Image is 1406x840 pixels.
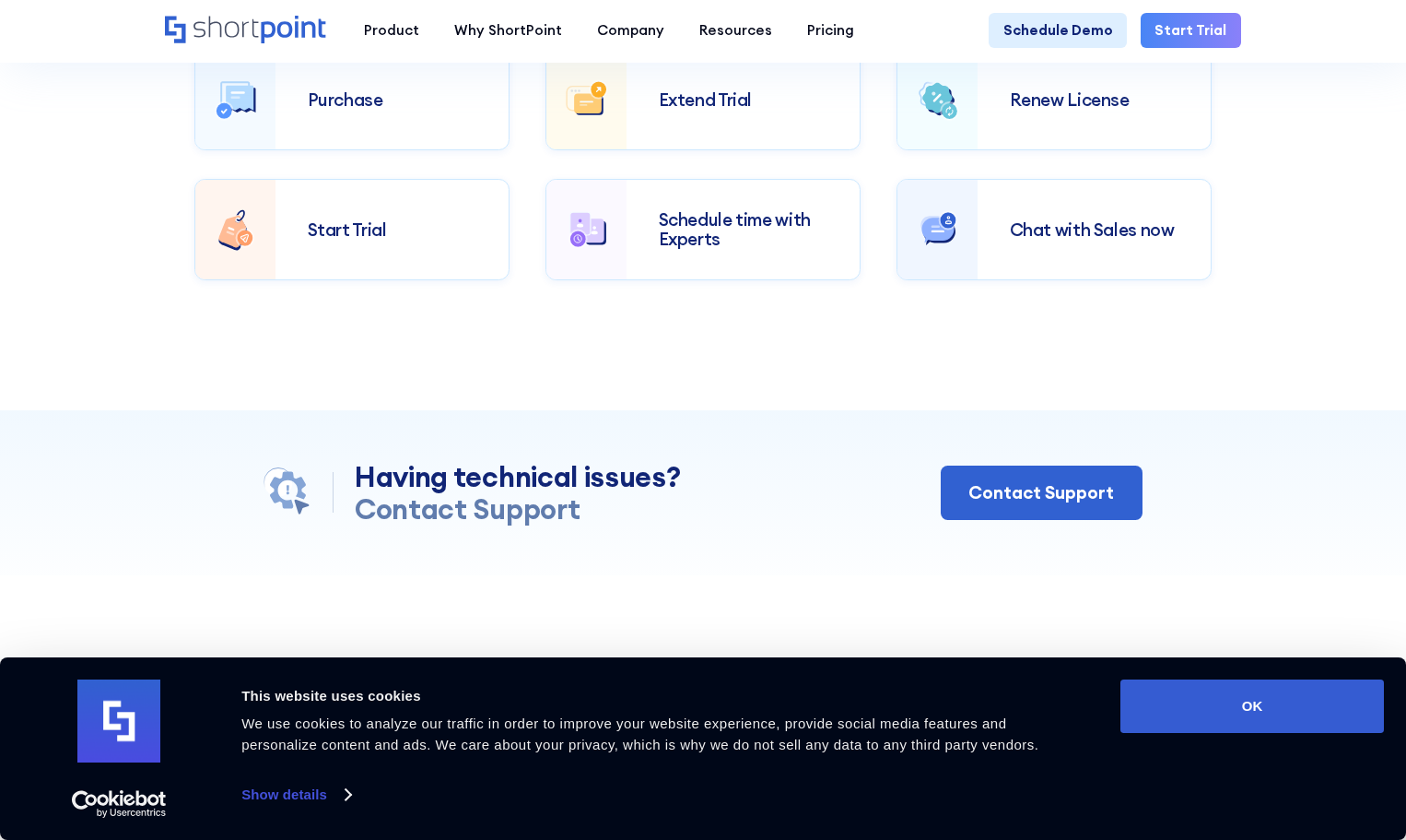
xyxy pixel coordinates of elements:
div: Start Trial [308,220,477,240]
a: Contact Support [941,466,1142,520]
a: Renew License [896,49,1213,151]
a: Schedule Demo [989,13,1127,48]
h2: Having technical issues? ‍ [355,460,681,525]
span: Contact Support [355,491,580,526]
a: Show details [241,781,350,809]
a: Purchase [194,49,510,151]
a: Schedule time with Experts [545,179,861,281]
div: Pricing [807,20,854,41]
a: Home [165,16,328,46]
a: Usercentrics Cookiebot - opens in a new window [39,790,200,818]
a: Product [346,13,437,48]
div: Resources [699,20,772,41]
a: Company [580,13,682,48]
img: logo [77,680,160,763]
div: Renew License [1010,90,1179,110]
span: We use cookies to analyze our traffic in order to improve your website experience, provide social... [241,716,1038,752]
div: Purchase [308,90,477,110]
div: Chat with Sales now [1010,220,1179,240]
div: Extend Trial [659,90,828,110]
a: Chat with Sales now [896,179,1213,281]
a: Start Trial [194,179,510,281]
a: Why ShortPoint [437,13,580,48]
button: OK [1120,680,1384,733]
div: Schedule time with Experts [659,210,828,249]
a: Resources [682,13,790,48]
div: Contact Support [968,479,1114,506]
a: Pricing [790,13,872,48]
a: Start Trial [1141,13,1241,48]
a: Extend Trial [545,49,861,151]
div: Why ShortPoint [454,20,562,41]
div: Company [597,20,664,41]
div: Product [364,20,419,41]
div: This website uses cookies [241,685,1079,707]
